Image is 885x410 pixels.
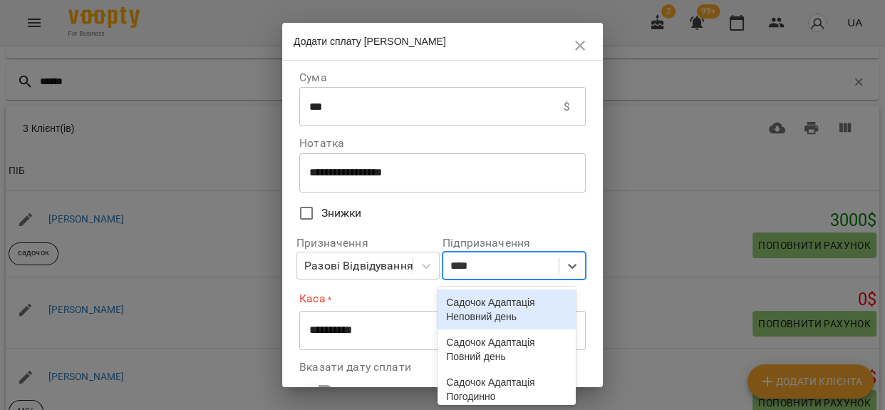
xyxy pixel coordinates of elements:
label: Каса [299,291,586,307]
span: Додати сплату [PERSON_NAME] [294,36,446,47]
div: Садочок Адаптація Погодинно [438,369,576,409]
span: Знижки [321,205,362,222]
label: Нотатка [299,138,586,149]
label: Сума [299,72,586,83]
div: Садочок Адаптація Неповний день [438,289,576,329]
div: Разові Відвідування [304,257,413,275]
p: $ [564,98,570,116]
label: Підпризначення [442,237,586,249]
label: Призначення [296,237,440,249]
div: Садочок Адаптація Повний день [438,329,576,369]
label: Вказати дату сплати [299,362,586,373]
